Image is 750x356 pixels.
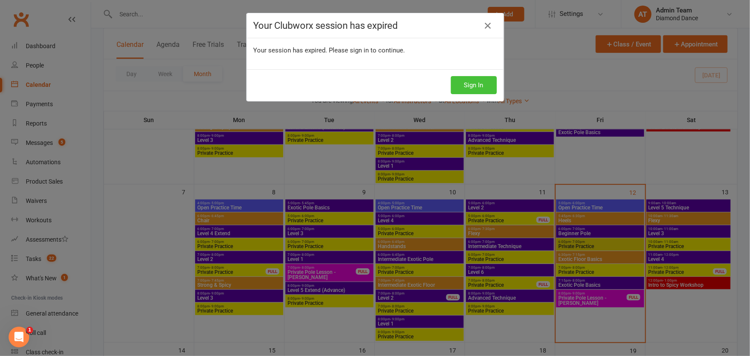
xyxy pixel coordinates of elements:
iframe: Intercom live chat [9,327,29,347]
a: Close [481,19,495,33]
span: 1 [26,327,33,334]
span: Your session has expired. Please sign in to continue. [254,46,405,54]
h4: Your Clubworx session has expired [254,20,497,31]
button: Sign In [451,76,497,94]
